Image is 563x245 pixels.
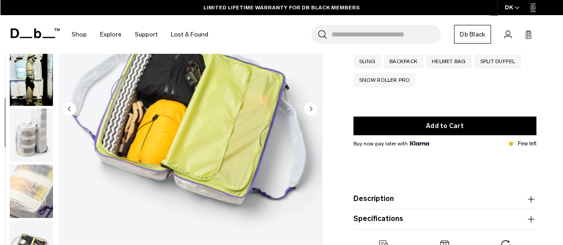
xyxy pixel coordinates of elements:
a: Helmet Bag [426,54,472,68]
a: Snow Roller Pro [353,73,416,87]
a: LIMITED LIFETIME WARRANTY FOR DB BLACK MEMBERS [203,4,360,12]
button: Weigh_Lighter_Split_Duffel_70L_10.png [9,164,53,218]
img: Weigh Lighter Split Duffel 70L Aurora [10,52,53,106]
button: Previous slide [63,102,76,117]
img: Weigh_Lighter_Split_Duffel_70L_10.png [10,165,53,218]
img: {"height" => 20, "alt" => "Klarna"} [410,141,429,145]
a: Split Duffel [474,54,521,68]
button: Description [353,194,536,205]
span: Buy now pay later with [353,140,429,148]
a: Shop [72,19,87,50]
button: Specifications [353,214,536,225]
a: Explore [100,19,122,50]
button: Add to Cart [353,116,536,135]
a: Backpack [384,54,423,68]
img: Weigh_Lighter_Split_Duffel_70L_9.png [10,108,53,162]
button: Next slide [304,102,317,117]
a: Db Black [454,25,491,44]
p: Few left [518,140,536,148]
button: Weigh_Lighter_Split_Duffel_70L_9.png [9,108,53,162]
a: Support [135,19,158,50]
a: Lost & Found [171,19,208,50]
nav: Main Navigation [65,15,215,54]
button: Weigh Lighter Split Duffel 70L Aurora [9,52,53,106]
a: Sling [353,54,381,68]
